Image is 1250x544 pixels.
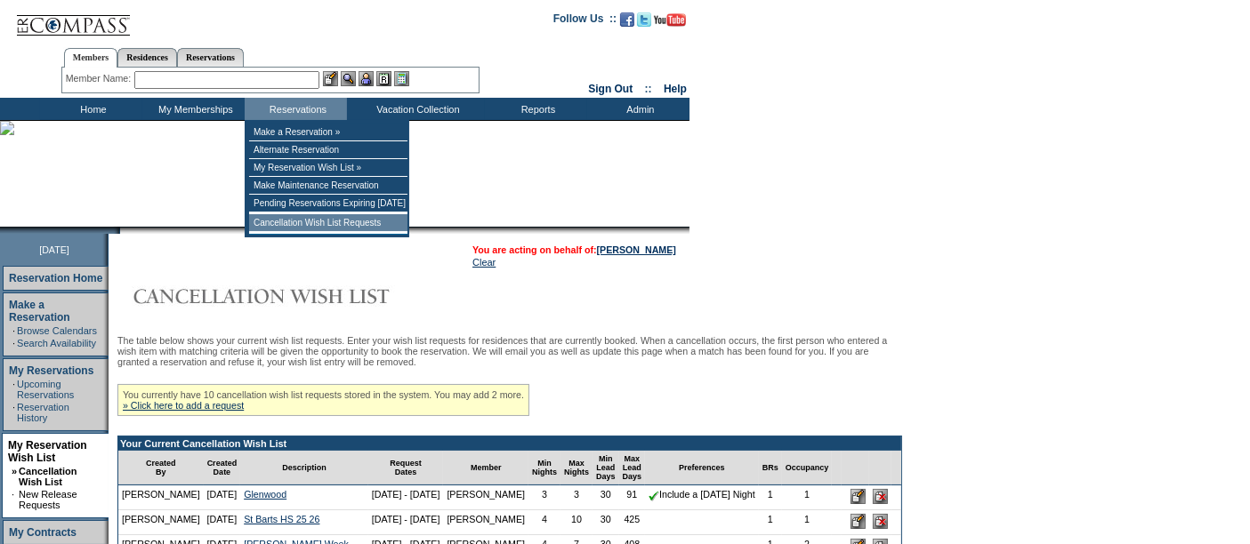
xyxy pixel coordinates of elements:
a: Clear [472,257,496,268]
td: · [12,402,15,423]
img: View [341,71,356,86]
a: Become our fan on Facebook [620,18,634,28]
a: Follow us on Twitter [637,18,651,28]
a: My Reservation Wish List [8,439,87,464]
td: 1 [759,510,782,535]
td: · [12,379,15,400]
td: Home [40,98,142,120]
a: Reservations [177,48,244,67]
td: Description [240,451,368,485]
span: [DATE] [39,244,69,255]
img: Cancellation Wish List [117,278,473,314]
a: Glenwood [244,489,286,500]
td: Make Maintenance Reservation [249,177,407,195]
img: Follow us on Twitter [637,12,651,27]
td: Max Nights [560,451,593,485]
td: 10 [560,510,593,535]
img: b_calculator.gif [394,71,409,86]
a: Members [64,48,118,68]
input: Delete this Request [873,489,888,504]
td: Created Date [204,451,241,485]
td: BRs [759,451,782,485]
td: Make a Reservation » [249,124,407,141]
nobr: [DATE] - [DATE] [372,514,440,524]
td: 1 [782,485,833,510]
td: · [12,338,15,348]
td: Min Nights [528,451,560,485]
td: 3 [560,485,593,510]
td: 4 [528,510,560,535]
td: · [12,325,15,336]
td: [DATE] [204,485,241,510]
a: [PERSON_NAME] [597,244,676,255]
td: Preferences [645,451,759,485]
td: Member [443,451,528,485]
img: chkSmaller.gif [649,491,659,501]
td: Vacation Collection [347,98,485,120]
td: · [12,489,17,510]
td: My Reservation Wish List » [249,159,407,177]
td: [PERSON_NAME] [443,510,528,535]
a: My Reservations [9,364,93,377]
td: 3 [528,485,560,510]
span: :: [645,83,652,95]
a: Sign Out [588,83,633,95]
img: blank.gif [120,227,122,234]
img: Impersonate [359,71,374,86]
input: Edit this Request [851,489,866,504]
td: 425 [619,510,646,535]
a: Browse Calendars [17,325,97,336]
a: Search Availability [17,338,96,348]
td: Follow Us :: [553,11,617,32]
a: New Release Requests [19,489,77,510]
td: Cancellation Wish List Requests [249,214,407,232]
div: You currently have 10 cancellation wish list requests stored in the system. You may add 2 more. [117,384,529,416]
td: My Memberships [142,98,245,120]
td: Admin [587,98,690,120]
td: Occupancy [782,451,833,485]
td: 30 [593,485,619,510]
td: Your Current Cancellation Wish List [118,436,901,451]
td: [DATE] [204,510,241,535]
img: Reservations [376,71,391,86]
img: b_edit.gif [323,71,338,86]
nobr: [DATE] - [DATE] [372,489,440,500]
td: Request Dates [368,451,444,485]
img: promoShadowLeftCorner.gif [114,227,120,234]
td: 1 [782,510,833,535]
a: Reservation Home [9,272,102,284]
a: Subscribe to our YouTube Channel [654,18,686,28]
a: Upcoming Reservations [17,379,74,400]
td: Reservations [245,98,347,120]
span: You are acting on behalf of: [472,244,676,255]
td: Reports [485,98,587,120]
a: » Click here to add a request [123,400,244,411]
input: Edit this Request [851,514,866,529]
a: Cancellation Wish List [19,466,77,487]
td: [PERSON_NAME] [118,485,204,510]
nobr: Include a [DATE] Night [649,489,755,500]
td: 91 [619,485,646,510]
a: Reservation History [17,402,69,423]
td: 30 [593,510,619,535]
td: Min Lead Days [593,451,619,485]
td: Alternate Reservation [249,141,407,159]
a: St Barts HS 25 26 [244,514,319,524]
a: Residences [117,48,177,67]
td: Created By [118,451,204,485]
a: Make a Reservation [9,299,70,324]
td: [PERSON_NAME] [118,510,204,535]
div: Member Name: [66,71,134,86]
img: Subscribe to our YouTube Channel [654,13,686,27]
b: » [12,466,17,476]
a: My Contracts [9,526,77,539]
td: Max Lead Days [619,451,646,485]
td: Pending Reservations Expiring [DATE] [249,195,407,212]
td: [PERSON_NAME] [443,485,528,510]
td: 1 [759,485,782,510]
input: Delete this Request [873,514,888,529]
a: Help [664,83,687,95]
img: Become our fan on Facebook [620,12,634,27]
